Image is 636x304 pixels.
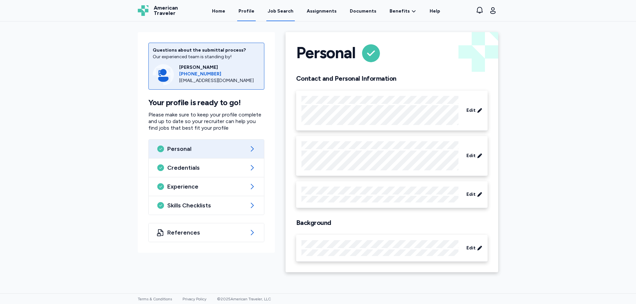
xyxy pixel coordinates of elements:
div: Questions about the submittal process? [153,47,260,54]
a: [PHONE_NUMBER] [179,71,260,77]
a: Benefits [390,8,416,15]
div: Our experienced team is standing by! [153,54,260,60]
span: © 2025 American Traveler, LLC [217,297,271,301]
p: Please make sure to keep your profile complete and up to date so your recruiter can help you find... [148,111,264,131]
span: Edit [466,152,476,159]
span: American Traveler [154,5,178,16]
h1: Personal [296,43,355,64]
span: Personal [167,145,245,153]
div: Edit [296,91,488,131]
div: Job Search [268,8,293,15]
div: [PERSON_NAME] [179,64,260,71]
h2: Background [296,219,488,227]
a: Profile [237,1,256,21]
span: References [167,229,245,237]
div: [EMAIL_ADDRESS][DOMAIN_NAME] [179,77,260,84]
span: Skills Checklists [167,201,245,209]
span: Edit [466,245,476,251]
a: Terms & Conditions [138,297,172,301]
span: Experience [167,183,245,191]
img: Consultant [153,64,174,85]
span: Benefits [390,8,410,15]
div: Edit [296,136,488,176]
span: Edit [466,191,476,198]
h2: Contact and Personal Information [296,74,488,83]
a: Privacy Policy [183,297,206,301]
div: Edit [296,181,488,208]
div: Edit [296,235,488,262]
span: Credentials [167,164,245,172]
h1: Your profile is ready to go! [148,98,264,108]
img: Logo [138,5,148,16]
a: Job Search [266,1,295,21]
span: Edit [466,107,476,114]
